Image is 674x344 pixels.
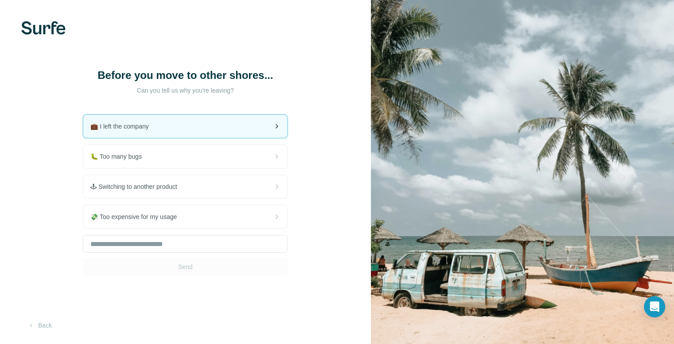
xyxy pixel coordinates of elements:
[90,122,156,131] span: 💼 I left the company
[21,317,58,333] button: Back
[90,152,149,161] span: 🐛 Too many bugs
[90,212,184,221] span: 💸 Too expensive for my usage
[21,21,66,35] img: Surfe's logo
[90,182,184,191] span: 🕹 Switching to another product
[644,296,665,317] div: Open Intercom Messenger
[97,68,274,82] h1: Before you move to other shores...
[97,86,274,95] p: Can you tell us why you're leaving?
